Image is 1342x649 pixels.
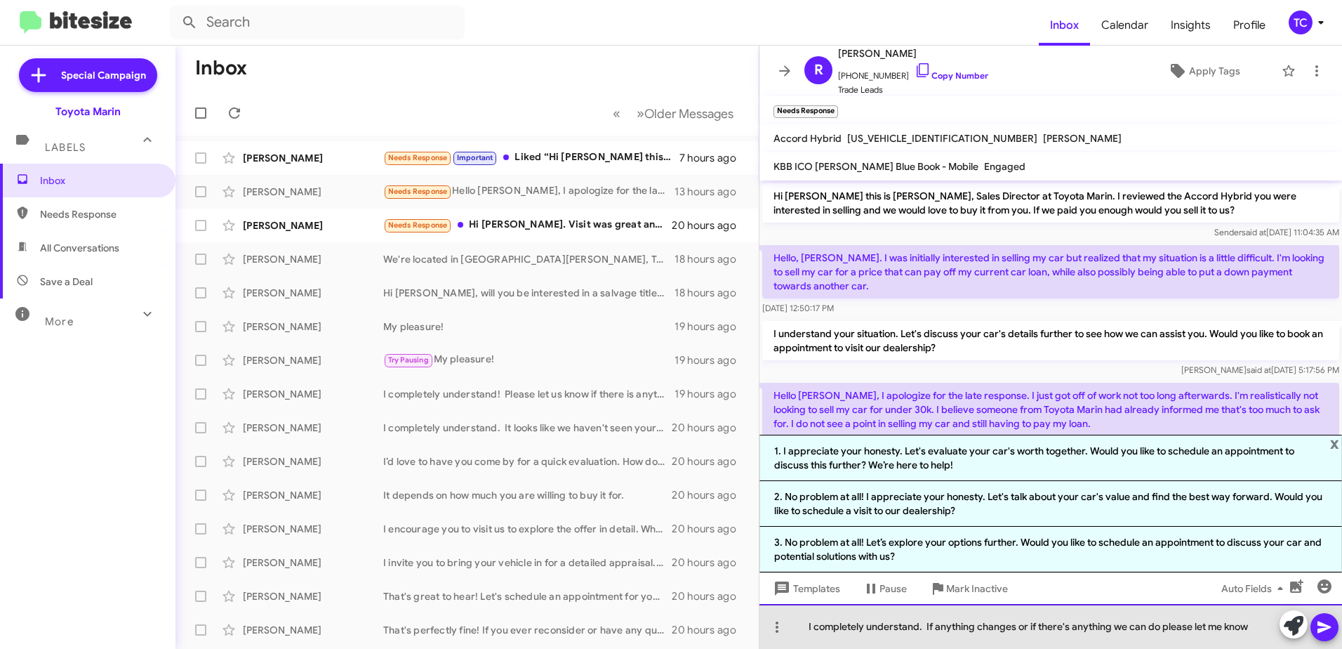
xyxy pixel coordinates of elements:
div: [PERSON_NAME] [243,286,383,300]
div: That's great to hear! Let's schedule an appointment for you to come in and discuss the details fu... [383,589,672,603]
div: I completely understand! Please let us know if there is anything we can do for you! [383,387,675,401]
span: Special Campaign [61,68,146,82]
div: 20 hours ago [672,623,748,637]
p: I understand your situation. Let's discuss your car's details further to see how we can assist yo... [762,321,1339,360]
a: Calendar [1090,5,1160,46]
span: » [637,105,644,122]
span: « [613,105,620,122]
span: Templates [771,576,840,601]
span: said at [1242,227,1266,237]
nav: Page navigation example [605,99,742,128]
span: Needs Response [388,153,448,162]
span: Pause [879,576,907,601]
span: Trade Leads [838,83,988,97]
div: 19 hours ago [675,353,748,367]
span: KBB ICO [PERSON_NAME] Blue Book - Mobile [773,160,978,173]
button: Auto Fields [1210,576,1300,601]
span: Auto Fields [1221,576,1289,601]
div: [PERSON_NAME] [243,589,383,603]
div: 20 hours ago [672,454,748,468]
span: Important [457,153,493,162]
button: Previous [604,99,629,128]
span: Needs Response [40,207,159,221]
a: Copy Number [915,70,988,81]
span: said at [1247,365,1271,375]
a: Inbox [1039,5,1090,46]
span: Try Pausing [388,355,429,365]
div: 19 hours ago [675,320,748,334]
div: [PERSON_NAME] [243,454,383,468]
span: Older Messages [644,106,733,122]
span: Needs Response [388,187,448,196]
span: Engaged [984,160,1025,173]
span: All Conversations [40,241,119,255]
span: Profile [1222,5,1277,46]
span: Mark Inactive [946,576,1008,601]
div: 20 hours ago [672,421,748,435]
li: 2. No problem at all! I appreciate your honesty. Let's talk about your car's value and find the b... [759,481,1342,527]
div: [PERSON_NAME] [243,522,383,536]
input: Search [170,6,465,39]
div: [PERSON_NAME] [243,353,383,367]
button: Next [628,99,742,128]
span: Sender [DATE] 11:04:35 AM [1214,227,1339,237]
div: Liked “Hi [PERSON_NAME] this is [PERSON_NAME] at Toyota Marin. I reviewed the Wrangler Unlimited ... [383,150,679,166]
div: TC [1289,11,1313,34]
div: 20 hours ago [672,218,748,232]
div: I completely understand. It looks like we haven't seen your vehicle in person but $31k is our cur... [383,421,672,435]
div: 20 hours ago [672,488,748,502]
p: Hello [PERSON_NAME], I apologize for the late response. I just got off of work not too long after... [762,383,1339,436]
span: More [45,315,74,328]
span: [PERSON_NAME] [1043,132,1122,145]
div: [PERSON_NAME] [243,218,383,232]
span: Apply Tags [1189,58,1240,84]
span: R [814,59,823,81]
p: Hello, [PERSON_NAME]. I was initially interested in selling my car but realized that my situation... [762,245,1339,299]
div: 20 hours ago [672,589,748,603]
span: x [1330,435,1339,452]
button: Mark Inactive [918,576,1019,601]
div: 20 hours ago [672,556,748,570]
div: 19 hours ago [675,387,748,401]
h1: Inbox [195,57,247,79]
span: [PERSON_NAME] [DATE] 5:17:56 PM [1181,365,1339,375]
div: [PERSON_NAME] [243,387,383,401]
button: Pause [851,576,918,601]
a: Insights [1160,5,1222,46]
span: Labels [45,141,86,154]
small: Needs Response [773,105,838,118]
span: [DATE] 12:50:17 PM [762,303,834,313]
div: 13 hours ago [675,185,748,199]
div: 20 hours ago [672,522,748,536]
span: Accord Hybrid [773,132,842,145]
div: My pleasure! [383,352,675,368]
div: My pleasure! [383,320,675,334]
span: Inbox [40,173,159,188]
button: Templates [759,576,851,601]
div: [PERSON_NAME] [243,185,383,199]
div: [PERSON_NAME] [243,623,383,637]
div: 7 hours ago [679,151,748,165]
div: I completely understand. If anything changes or if there's anything we can do please let me know [759,604,1342,649]
p: Hi [PERSON_NAME] this is [PERSON_NAME], Sales Director at Toyota Marin. I reviewed the Accord Hyb... [762,183,1339,223]
div: Toyota Marin [55,105,121,119]
div: Hello [PERSON_NAME], I apologize for the late response. I just got off of work not too long after... [383,183,675,199]
div: [PERSON_NAME] [243,252,383,266]
div: I invite you to bring your vehicle in for a detailed appraisal. When can you visit us for a quick... [383,556,672,570]
div: Hi [PERSON_NAME], will you be interested in a salvage title? I am in the process of getting a tit... [383,286,675,300]
span: [PHONE_NUMBER] [838,62,988,83]
div: Hi [PERSON_NAME]. Visit was great and we really loved the 2024 Limited 4Runner. Unfortunately I t... [383,217,672,233]
div: [PERSON_NAME] [243,320,383,334]
div: 18 hours ago [675,286,748,300]
div: I encourage you to visit us to explore the offer in detail. When would you like to come in? [383,522,672,536]
div: It depends on how much you are willing to buy it for. [383,488,672,502]
li: 1. I appreciate your honesty. Let's evaluate your car's worth together. Would you like to schedul... [759,435,1342,481]
span: Needs Response [388,221,448,230]
div: 18 hours ago [675,252,748,266]
span: [PERSON_NAME] [838,45,988,62]
div: [PERSON_NAME] [243,556,383,570]
li: 3. No problem at all! Let’s explore your options further. Would you like to schedule an appointme... [759,527,1342,572]
span: [US_VEHICLE_IDENTIFICATION_NUMBER] [847,132,1037,145]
